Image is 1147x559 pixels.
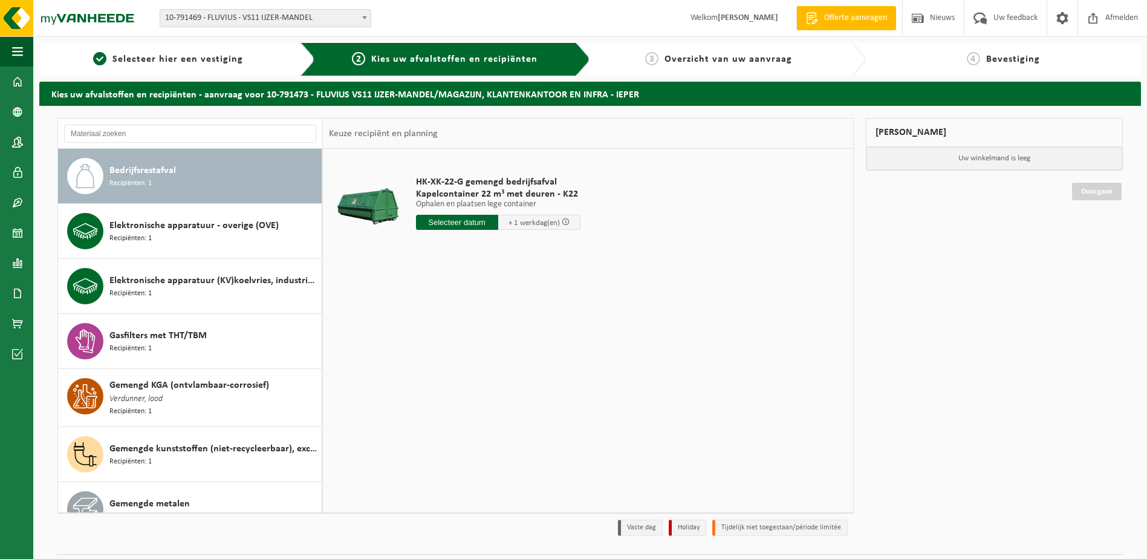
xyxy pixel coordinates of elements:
[58,259,322,314] button: Elektronische apparatuur (KV)koelvries, industrieel Recipiënten: 1
[64,125,316,143] input: Materiaal zoeken
[93,52,106,65] span: 1
[1072,183,1122,200] a: Doorgaan
[109,163,176,178] span: Bedrijfsrestafval
[371,54,538,64] span: Kies uw afvalstoffen en recipiënten
[323,119,444,149] div: Keuze recipiënt en planning
[416,200,580,209] p: Ophalen en plaatsen lege container
[109,343,152,355] span: Recipiënten: 1
[112,54,243,64] span: Selecteer hier een vestiging
[58,427,322,482] button: Gemengde kunststoffen (niet-recycleerbaar), exclusief PVC Recipiënten: 1
[796,6,896,30] a: Offerte aanvragen
[109,456,152,468] span: Recipiënten: 1
[160,9,371,27] span: 10-791469 - FLUVIUS - VS11 IJZER-MANDEL
[416,188,580,200] span: Kapelcontainer 22 m³ met deuren - K22
[109,406,152,417] span: Recipiënten: 1
[58,149,322,204] button: Bedrijfsrestafval Recipiënten: 1
[58,369,322,427] button: Gemengd KGA (ontvlambaar-corrosief) Verdunner, lood Recipiënten: 1
[821,12,890,24] span: Offerte aanvragen
[58,204,322,259] button: Elektronische apparatuur - overige (OVE) Recipiënten: 1
[109,329,207,343] span: Gasfilters met THT/TBM
[986,54,1040,64] span: Bevestiging
[645,52,658,65] span: 3
[109,288,152,299] span: Recipiënten: 1
[718,13,778,22] strong: [PERSON_NAME]
[967,52,980,65] span: 4
[109,178,152,189] span: Recipiënten: 1
[664,54,792,64] span: Overzicht van uw aanvraag
[618,520,663,536] li: Vaste dag
[45,52,291,67] a: 1Selecteer hier een vestiging
[109,378,269,393] span: Gemengd KGA (ontvlambaar-corrosief)
[58,314,322,369] button: Gasfilters met THT/TBM Recipiënten: 1
[669,520,706,536] li: Holiday
[160,10,371,27] span: 10-791469 - FLUVIUS - VS11 IJZER-MANDEL
[109,393,163,406] span: Verdunner, lood
[352,52,365,65] span: 2
[109,497,190,511] span: Gemengde metalen
[109,442,319,456] span: Gemengde kunststoffen (niet-recycleerbaar), exclusief PVC
[866,118,1123,147] div: [PERSON_NAME]
[712,520,848,536] li: Tijdelijk niet toegestaan/période limitée
[109,218,279,233] span: Elektronische apparatuur - overige (OVE)
[109,233,152,244] span: Recipiënten: 1
[416,176,580,188] span: HK-XK-22-G gemengd bedrijfsafval
[39,82,1141,105] h2: Kies uw afvalstoffen en recipiënten - aanvraag voor 10-791473 - FLUVIUS VS11 IJZER-MANDEL/MAGAZIJ...
[416,215,498,230] input: Selecteer datum
[866,147,1123,170] p: Uw winkelmand is leeg
[58,482,322,537] button: Gemengde metalen Recipiënten: 1
[109,273,319,288] span: Elektronische apparatuur (KV)koelvries, industrieel
[509,219,560,227] span: + 1 werkdag(en)
[109,511,152,523] span: Recipiënten: 1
